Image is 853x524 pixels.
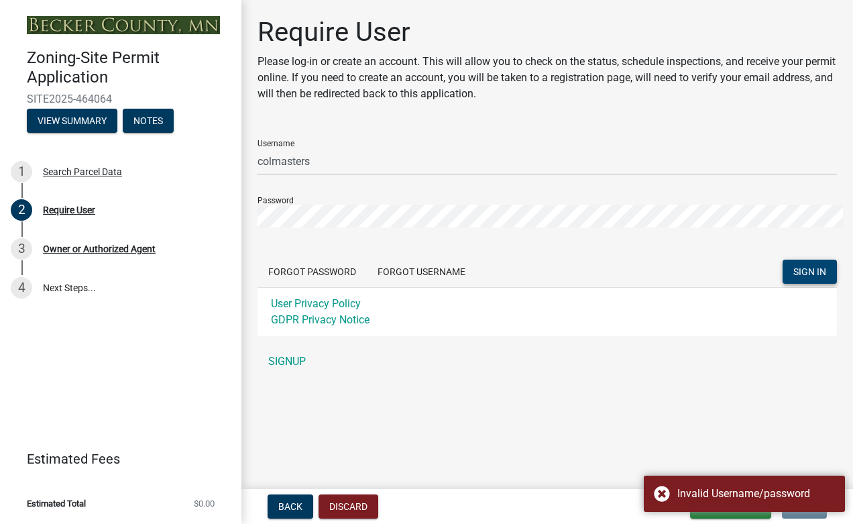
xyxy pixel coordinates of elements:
div: Invalid Username/password [677,486,835,502]
button: Forgot Username [367,260,476,284]
a: User Privacy Policy [271,297,361,310]
span: SITE2025-464064 [27,93,215,105]
p: Please log-in or create an account. This will allow you to check on the status, schedule inspecti... [258,54,837,102]
wm-modal-confirm: Notes [123,116,174,127]
h1: Require User [258,16,837,48]
button: SIGN IN [783,260,837,284]
a: GDPR Privacy Notice [271,313,369,326]
span: Back [278,501,302,512]
div: 4 [11,277,32,299]
button: Notes [123,109,174,133]
button: Discard [319,494,378,519]
a: Estimated Fees [11,446,220,472]
div: Require User [43,205,95,215]
button: Back [268,494,313,519]
span: Estimated Total [27,499,86,508]
a: SIGNUP [258,348,837,375]
wm-modal-confirm: Summary [27,116,117,127]
div: 2 [11,199,32,221]
img: Becker County, Minnesota [27,16,220,34]
div: Owner or Authorized Agent [43,244,156,254]
div: 3 [11,238,32,260]
span: $0.00 [194,499,215,508]
button: Forgot Password [258,260,367,284]
div: 1 [11,161,32,182]
div: Search Parcel Data [43,167,122,176]
h4: Zoning-Site Permit Application [27,48,231,87]
button: View Summary [27,109,117,133]
span: SIGN IN [793,266,826,276]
